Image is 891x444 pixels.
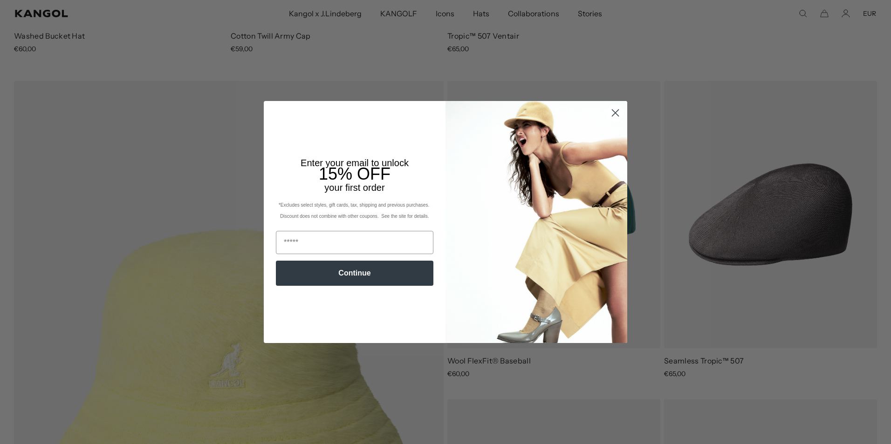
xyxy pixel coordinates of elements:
[607,105,624,121] button: Close dialog
[445,101,627,343] img: 93be19ad-e773-4382-80b9-c9d740c9197f.jpeg
[279,202,431,219] span: *Excludes select styles, gift cards, tax, shipping and previous purchases. Discount does not comb...
[319,164,391,183] span: 15% OFF
[301,158,409,168] span: Enter your email to unlock
[276,231,433,254] input: Email
[276,261,433,286] button: Continue
[324,182,384,193] span: your first order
